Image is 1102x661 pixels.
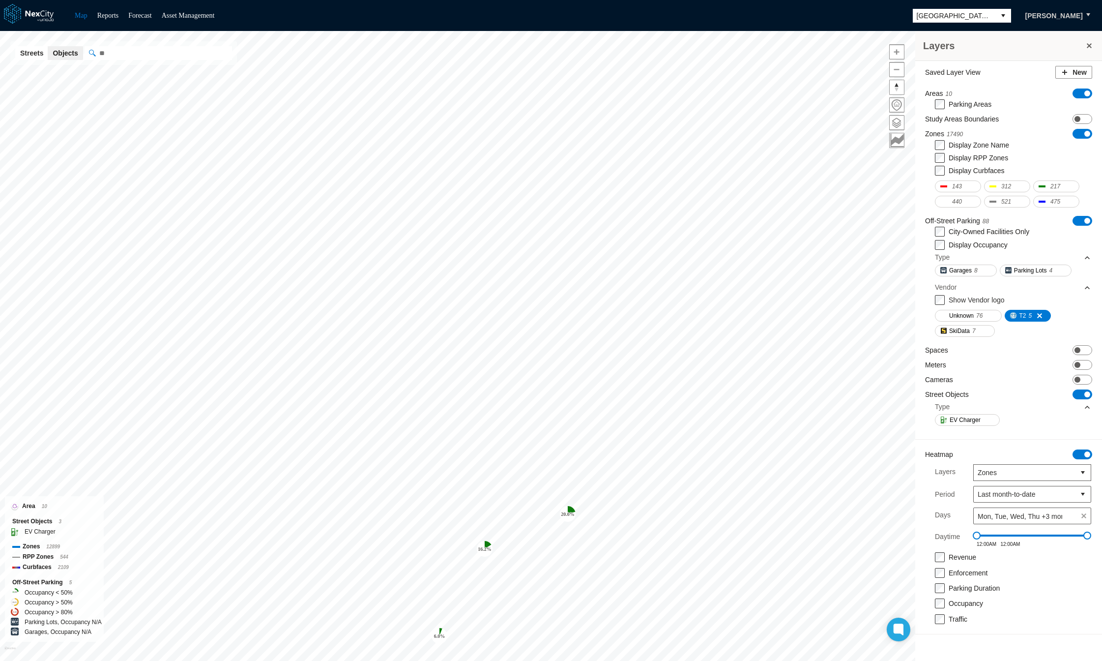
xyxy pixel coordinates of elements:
[12,501,96,511] div: Area
[949,141,1009,149] label: Display Zone Name
[925,216,989,226] label: Off-Street Parking
[935,414,1000,426] button: EV Charger
[12,541,96,552] div: Zones
[935,196,981,208] button: 440
[75,12,87,19] a: Map
[1033,196,1079,208] button: 475
[935,529,960,547] label: Daytime
[935,280,1091,295] div: Vendor
[949,266,972,275] span: Garages
[949,615,967,623] label: Traffic
[20,48,43,58] span: Streets
[434,633,445,639] tspan: 6.0 %
[890,80,904,94] span: Reset bearing to north
[925,450,953,459] label: Heatmap
[935,250,1091,265] div: Type
[25,617,102,627] label: Parking Lots, Occupancy N/A
[46,544,60,549] span: 12899
[935,402,950,412] div: Type
[983,218,989,225] span: 88
[889,97,904,113] button: Home
[925,390,969,399] label: Street Objects
[15,46,48,60] button: Streets
[952,197,962,207] span: 440
[477,541,493,557] div: Map marker
[478,546,492,552] tspan: 16.2 %
[935,489,955,499] label: Period
[984,180,1030,192] button: 312
[949,600,983,607] label: Occupancy
[935,464,956,481] label: Layers
[917,11,991,21] span: [GEOGRAPHIC_DATA][PERSON_NAME]
[995,9,1011,23] button: select
[923,39,1084,53] h3: Layers
[949,241,1008,249] label: Display Occupancy
[1001,197,1011,207] span: 521
[935,310,1002,322] button: Unknown76
[889,133,904,148] button: Key metrics
[935,265,997,276] button: Garages8
[890,62,904,77] span: Zoom out
[949,326,970,336] span: SkiData
[1073,67,1087,77] span: New
[12,577,96,588] div: Off-Street Parking
[1025,11,1083,21] span: [PERSON_NAME]
[949,154,1008,162] label: Display RPP Zones
[978,468,1071,478] span: Zones
[1033,180,1079,192] button: 217
[925,345,948,355] label: Spaces
[162,12,215,19] a: Asset Management
[973,532,981,540] span: Drag
[1014,266,1047,275] span: Parking Lots
[1075,486,1091,502] button: select
[1019,311,1026,321] span: T2
[25,627,91,637] label: Garages, Occupancy N/A
[53,48,78,58] span: Objects
[4,647,16,658] a: Mapbox homepage
[1050,197,1060,207] span: 475
[560,506,576,522] div: Map marker
[947,131,963,138] span: 17490
[12,516,96,527] div: Street Objects
[890,45,904,59] span: Zoom in
[48,46,83,60] button: Objects
[977,541,996,547] span: 12:00AM
[58,565,69,570] span: 2109
[952,181,962,191] span: 143
[925,114,999,124] label: Study Areas Boundaries
[889,80,904,95] button: Reset bearing to north
[889,44,904,60] button: Zoom in
[432,628,447,644] div: Map marker
[949,569,987,577] label: Enforcement
[69,580,72,585] span: 5
[1077,509,1091,523] span: clear
[1050,181,1060,191] span: 217
[97,12,119,19] a: Reports
[977,535,1087,537] div: 0 - 1440
[1000,265,1072,276] button: Parking Lots4
[925,67,981,77] label: Saved Layer View
[949,296,1005,304] label: Show Vendor logo
[949,228,1029,236] label: City-Owned Facilities Only
[976,311,983,321] span: 76
[935,325,995,337] button: SkiData7
[949,167,1005,175] label: Display Curbfaces
[978,511,1067,521] span: Mon, Tue, Wed, Thu +3 more
[984,196,1030,208] button: 521
[1075,465,1091,481] button: select
[925,89,952,99] label: Areas
[1028,311,1032,321] span: 5
[949,553,976,561] label: Revenue
[935,282,957,292] div: Vendor
[978,489,1071,499] span: Last month-to-date
[935,252,950,262] div: Type
[935,180,981,192] button: 143
[1055,66,1092,79] button: New
[1083,532,1091,540] span: Drag
[889,62,904,77] button: Zoom out
[1001,181,1011,191] span: 312
[950,415,981,425] span: EV Charger
[1000,541,1020,547] span: 12:00AM
[949,100,991,108] label: Parking Areas
[974,266,978,275] span: 8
